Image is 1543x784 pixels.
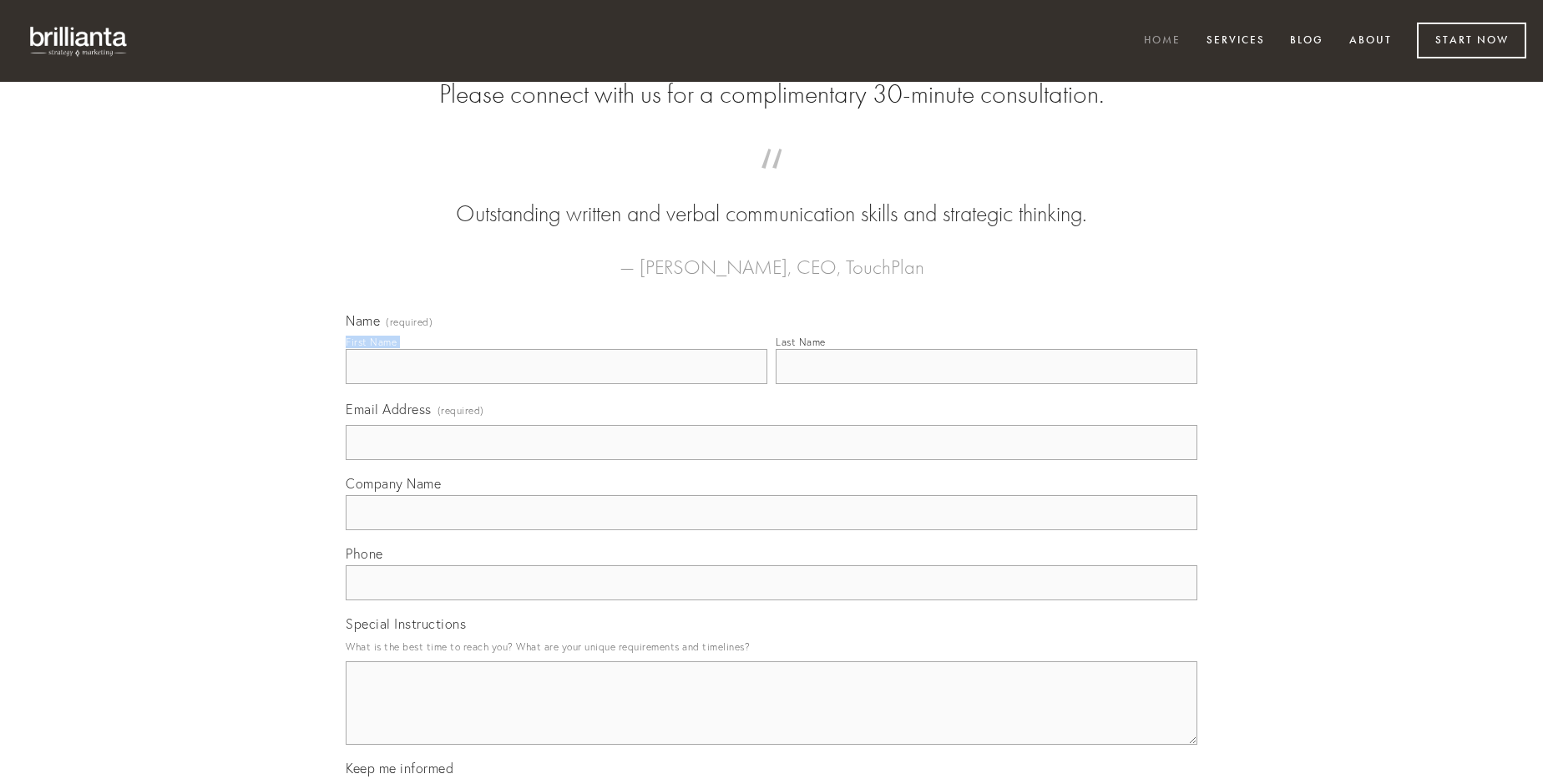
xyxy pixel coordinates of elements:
[372,165,1171,230] blockquote: Outstanding written and verbal communication skills and strategic thinking.
[346,401,432,417] span: Email Address
[776,336,826,348] div: Last Name
[1196,28,1276,55] a: Services
[346,635,1197,658] p: What is the best time to reach you? What are your unique requirements and timelines?
[372,230,1171,284] figcaption: — [PERSON_NAME], CEO, TouchPlan
[346,760,453,776] span: Keep me informed
[17,17,142,65] img: brillianta - research, strategy, marketing
[346,78,1197,110] h2: Please connect with us for a complimentary 30-minute consultation.
[1417,23,1526,58] a: Start Now
[1338,28,1403,55] a: About
[346,312,380,329] span: Name
[1279,28,1334,55] a: Blog
[1133,28,1191,55] a: Home
[372,165,1171,198] span: “
[346,336,397,348] div: First Name
[346,475,441,492] span: Company Name
[346,545,383,562] span: Phone
[386,317,433,327] span: (required)
[346,615,466,632] span: Special Instructions
[438,399,484,422] span: (required)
